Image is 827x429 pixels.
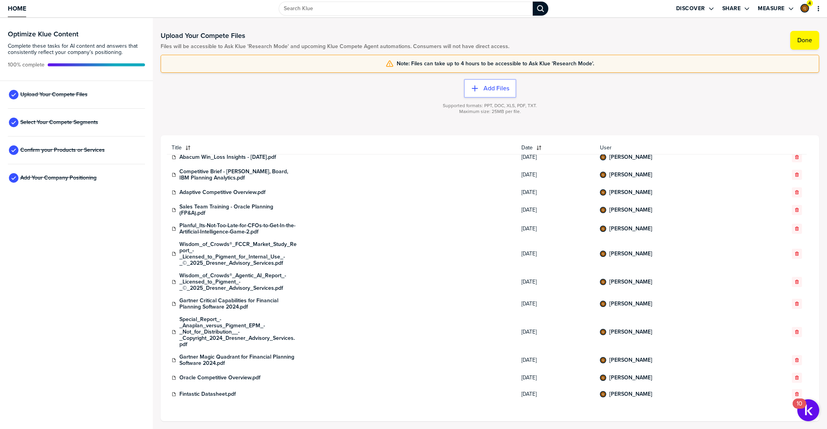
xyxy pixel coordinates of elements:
div: Search Klue [533,2,548,16]
a: [PERSON_NAME] [609,357,652,363]
div: Emily Jackson [800,4,809,13]
span: User [600,145,751,151]
span: Active [8,62,45,68]
span: Note: Files can take up to 4 hours to be accessible to Ask Klue 'Research Mode'. [397,61,594,67]
span: Complete these tasks for AI content and answers that consistently reflect your company’s position... [8,43,145,56]
img: 56aff36ffc39711261f97573523b6750-sml.png [601,190,605,195]
a: Gartner Critical Capabilities for Financial Planning Software 2024.pdf [179,298,297,310]
img: 56aff36ffc39711261f97573523b6750-sml.png [601,375,605,380]
img: 56aff36ffc39711261f97573523b6750-sml.png [801,5,808,12]
span: [DATE] [521,226,590,232]
a: [PERSON_NAME] [609,172,652,178]
a: Special_Report_-_Anaplan_versus_Pigment_EPM_-_Not_for_Distribution__-_Copyright_2024_Dresner_Advi... [179,316,297,348]
img: 56aff36ffc39711261f97573523b6750-sml.png [601,226,605,231]
div: Emily Jackson [600,301,606,307]
div: Emily Jackson [600,189,606,196]
button: Done [790,31,819,50]
a: Wisdom_of_Crowds®_FCCR_Market_Study_Report_-_Licensed_to_Pigment_for_Internal_Use_-_©_2025_Dresne... [179,241,297,266]
button: Title [167,142,517,154]
h1: Upload Your Compete Files [161,31,509,40]
a: [PERSON_NAME] [609,375,652,381]
div: Emily Jackson [600,251,606,257]
button: Open Resource Center, 10 new notifications [797,399,819,421]
button: Add Files [464,79,516,98]
img: 56aff36ffc39711261f97573523b6750-sml.png [601,358,605,363]
a: [PERSON_NAME] [609,226,652,232]
label: Measure [758,5,785,12]
a: [PERSON_NAME] [609,189,652,196]
a: Adaptive Competitive Overview.pdf [179,189,265,196]
span: Date [521,145,533,151]
span: Select Your Compete Segments [20,119,98,126]
span: [DATE] [521,189,590,196]
div: 10 [797,404,802,414]
img: 56aff36ffc39711261f97573523b6750-sml.png [601,208,605,212]
span: Files will be accessible to Ask Klue 'Research Mode' and upcoming Klue Compete Agent automations.... [161,43,509,50]
h3: Optimize Klue Content [8,31,145,38]
a: Wisdom_of_Crowds®_Agentic_AI_Report_-_Licensed_to_Pigment_-_©_2025_Dresner_Advisory_Services.pdf [179,273,297,291]
span: Maximum size: 25MB per file. [459,109,521,115]
a: Gartner Magic Quadrant for Financial Planning Software 2024.pdf [179,354,297,366]
a: [PERSON_NAME] [609,251,652,257]
a: [PERSON_NAME] [609,154,652,160]
span: [DATE] [521,301,590,307]
span: [DATE] [521,375,590,381]
a: Oracle Competitive Overview.pdf [179,375,260,381]
a: Abacum Win_Loss Insights - [DATE].pdf [179,154,276,160]
a: [PERSON_NAME] [609,279,652,285]
div: Emily Jackson [600,391,606,397]
div: Emily Jackson [600,357,606,363]
span: [DATE] [521,391,590,397]
div: Emily Jackson [600,279,606,285]
div: Emily Jackson [600,226,606,232]
span: [DATE] [521,329,590,335]
img: 56aff36ffc39711261f97573523b6750-sml.png [601,155,605,160]
div: Emily Jackson [600,154,606,160]
img: 56aff36ffc39711261f97573523b6750-sml.png [601,280,605,284]
div: Emily Jackson [600,375,606,381]
a: [PERSON_NAME] [609,329,652,335]
span: [DATE] [521,207,590,213]
a: [PERSON_NAME] [609,391,652,397]
img: 56aff36ffc39711261f97573523b6750-sml.png [601,392,605,397]
a: [PERSON_NAME] [609,301,652,307]
span: Confirm your Products or Services [20,147,105,153]
img: 56aff36ffc39711261f97573523b6750-sml.png [601,172,605,177]
a: Edit Profile [800,3,810,13]
button: Date [517,142,595,154]
label: Add Files [483,84,509,92]
a: Planful_Its-Not-Too-Late-for-CFOs-to-Get-In-the-Artificial-Intelligence-Game-2.pdf [179,223,297,235]
span: 4 [808,0,811,6]
span: Add Your Company Positioning [20,175,97,181]
a: [PERSON_NAME] [609,207,652,213]
label: Done [797,36,812,44]
label: Discover [676,5,705,12]
a: Sales Team Training - Oracle Planning (FP&A).pdf [179,204,297,216]
span: [DATE] [521,251,590,257]
span: Title [172,145,182,151]
span: Supported formats: PPT, DOC, XLS, PDF, TXT. [443,103,537,109]
label: Share [722,5,741,12]
span: [DATE] [521,357,590,363]
span: [DATE] [521,172,590,178]
img: 56aff36ffc39711261f97573523b6750-sml.png [601,302,605,306]
div: Emily Jackson [600,207,606,213]
span: [DATE] [521,154,590,160]
input: Search Klue [279,2,532,16]
span: Home [8,5,26,12]
div: Emily Jackson [600,172,606,178]
a: Fintastic Datasheet.pdf [179,391,236,397]
div: Emily Jackson [600,329,606,335]
img: 56aff36ffc39711261f97573523b6750-sml.png [601,330,605,334]
img: 56aff36ffc39711261f97573523b6750-sml.png [601,251,605,256]
a: Competitive Brief - [PERSON_NAME], Board, IBM Planning Analytics.pdf [179,169,297,181]
span: Upload Your Compete Files [20,92,88,98]
span: [DATE] [521,279,590,285]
